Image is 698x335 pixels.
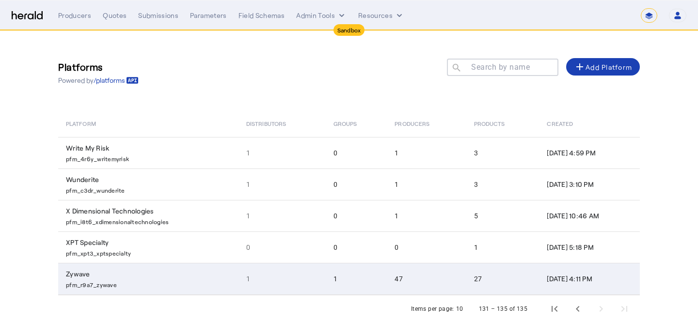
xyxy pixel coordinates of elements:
div: Sandbox [333,24,365,36]
td: 0 [326,200,387,231]
p: pfm_4r6y_writemyrisk [66,153,235,163]
button: Add Platform [566,58,640,76]
div: Quotes [103,11,127,20]
div: Submissions [138,11,178,20]
p: pfm_r9a7_zywave [66,279,235,289]
td: X Dimensional Technologies [58,200,238,231]
td: [DATE] 5:18 PM [539,231,640,263]
td: XPT Specialty [58,231,238,263]
td: [DATE] 4:59 PM [539,137,640,168]
td: 1 [238,200,326,231]
div: Producers [58,11,91,20]
td: 1 [326,263,387,295]
td: [DATE] 10:46 AM [539,200,640,231]
div: Parameters [190,11,227,20]
td: 1 [238,137,326,168]
h3: Platforms [58,60,139,74]
div: Items per page: [411,304,454,314]
mat-icon: add [574,61,586,73]
td: 3 [466,168,539,200]
td: 0 [387,231,466,263]
button: Previous page [566,297,589,320]
td: 27 [466,263,539,295]
mat-icon: search [447,62,463,75]
td: Wunderite [58,168,238,200]
button: First page [543,297,566,320]
td: 1 [238,263,326,295]
td: 0 [326,137,387,168]
td: Zywave [58,263,238,295]
td: 5 [466,200,539,231]
td: 0 [238,231,326,263]
button: internal dropdown menu [296,11,347,20]
td: 1 [387,137,466,168]
p: pfm_c3dr_wunderite [66,184,235,194]
img: Herald Logo [12,11,43,20]
td: 1 [466,231,539,263]
p: pfm_i8t6_xdimensionaltechnologies [66,216,235,226]
button: Resources dropdown menu [358,11,404,20]
div: Add Platform [574,61,632,73]
td: 3 [466,137,539,168]
td: 1 [238,168,326,200]
th: Products [466,110,539,137]
td: 1 [387,200,466,231]
td: 0 [326,168,387,200]
div: 131 – 135 of 135 [479,304,527,314]
th: Created [539,110,640,137]
td: Write My Risk [58,137,238,168]
td: [DATE] 3:10 PM [539,168,640,200]
th: Producers [387,110,466,137]
th: Distributors [238,110,326,137]
div: Field Schemas [238,11,285,20]
mat-label: Search by name [471,62,530,72]
td: [DATE] 4:11 PM [539,263,640,295]
a: /platforms [94,76,139,85]
p: Powered by [58,76,139,85]
p: pfm_xpt3_xptspecialty [66,247,235,257]
td: 0 [326,231,387,263]
div: 10 [456,304,463,314]
th: Groups [326,110,387,137]
td: 47 [387,263,466,295]
td: 1 [387,168,466,200]
th: Platform [58,110,238,137]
